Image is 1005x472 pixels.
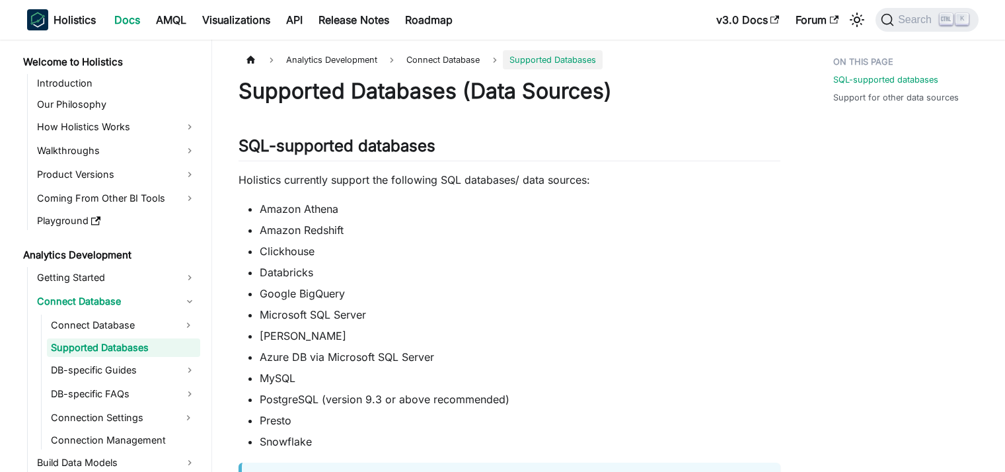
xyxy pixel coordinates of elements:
[239,78,780,104] h1: Supported Databases (Data Sources)
[33,291,200,312] a: Connect Database
[279,50,384,69] span: Analytics Development
[260,349,780,365] li: Azure DB via Microsoft SQL Server
[194,9,278,30] a: Visualizations
[47,315,176,336] a: Connect Database
[14,40,212,472] nav: Docs sidebar
[239,172,780,188] p: Holistics currently support the following SQL databases/ data sources:
[846,9,868,30] button: Switch between dark and light mode (currently light mode)
[260,370,780,386] li: MySQL
[33,74,200,93] a: Introduction
[311,9,397,30] a: Release Notes
[833,73,938,86] a: SQL-supported databases
[260,434,780,450] li: Snowflake
[19,53,200,71] a: Welcome to Holistics
[33,267,200,288] a: Getting Started
[148,9,194,30] a: AMQL
[400,50,486,69] span: Connect Database
[27,9,96,30] a: HolisticsHolistics
[260,264,780,280] li: Databricks
[27,9,48,30] img: Holistics
[260,201,780,217] li: Amazon Athena
[708,9,788,30] a: v3.0 Docs
[833,91,959,104] a: Support for other data sources
[260,286,780,301] li: Google BigQuery
[47,431,200,450] a: Connection Management
[260,307,780,323] li: Microsoft SQL Server
[33,140,200,161] a: Walkthroughs
[239,50,780,69] nav: Breadcrumbs
[503,50,603,69] span: Supported Databases
[260,391,780,407] li: PostgreSQL (version 9.3 or above recommended)
[260,328,780,344] li: [PERSON_NAME]
[788,9,846,30] a: Forum
[875,8,978,32] button: Search (Ctrl+K)
[47,338,200,357] a: Supported Databases
[54,12,96,28] b: Holistics
[260,413,780,428] li: Presto
[47,383,200,405] a: DB-specific FAQs
[33,164,200,185] a: Product Versions
[106,9,148,30] a: Docs
[894,14,940,26] span: Search
[33,188,200,209] a: Coming From Other BI Tools
[955,13,969,25] kbd: K
[33,95,200,114] a: Our Philosophy
[176,315,200,336] button: Expand sidebar category 'Connect Database'
[239,136,780,161] h2: SQL-supported databases
[33,116,200,138] a: How Holistics Works
[260,222,780,238] li: Amazon Redshift
[33,212,200,230] a: Playground
[19,246,200,264] a: Analytics Development
[47,407,176,428] a: Connection Settings
[278,9,311,30] a: API
[239,50,264,69] a: Home page
[397,9,461,30] a: Roadmap
[176,407,200,428] button: Expand sidebar category 'Connection Settings'
[260,243,780,259] li: Clickhouse
[47,360,200,381] a: DB-specific Guides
